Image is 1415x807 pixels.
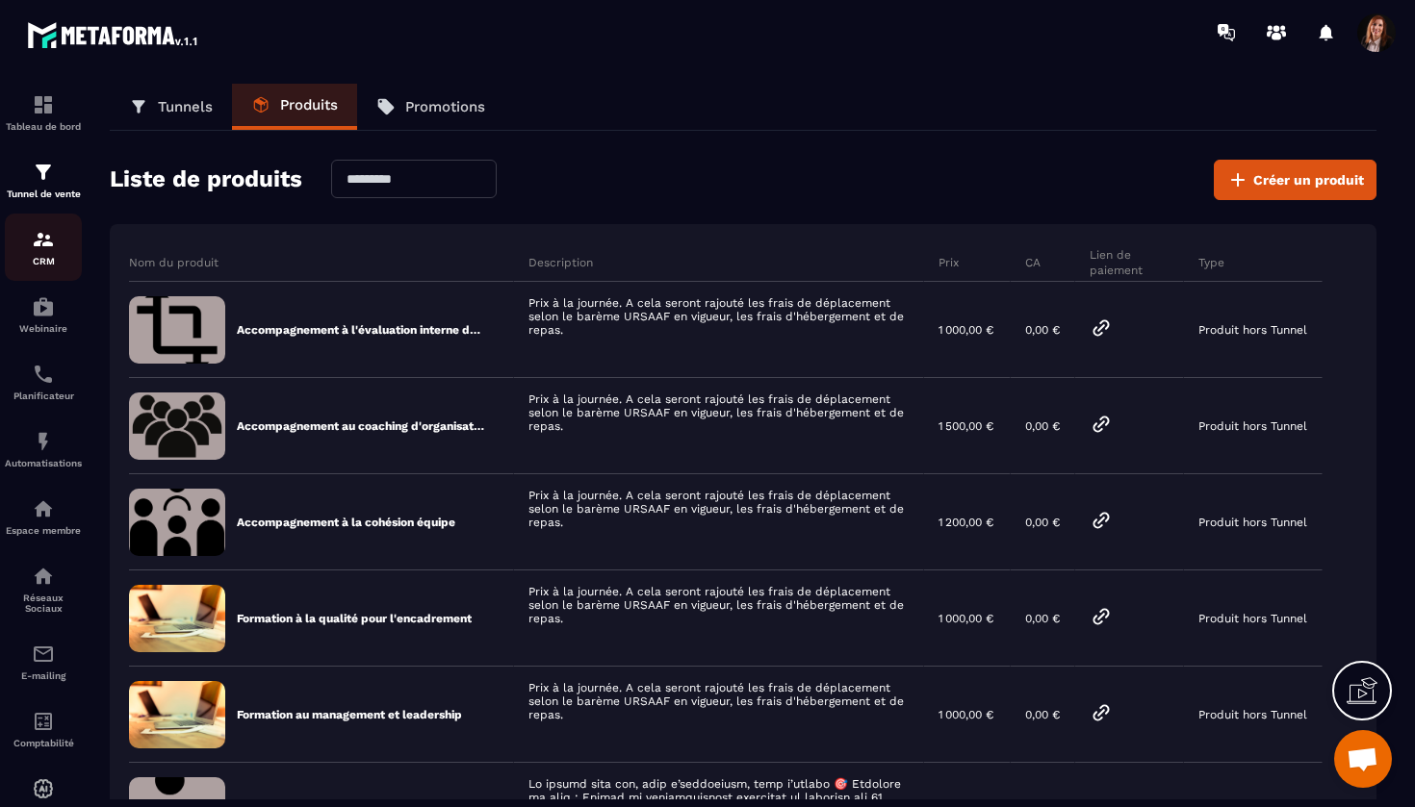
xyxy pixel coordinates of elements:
p: Produit hors Tunnel [1198,323,1307,337]
img: scheduler [32,363,55,386]
p: Nom du produit [129,255,219,270]
a: Tunnels [110,84,232,130]
img: formation [32,161,55,184]
h2: Liste de produits [110,160,302,200]
p: E-mailing [5,670,82,681]
img: formation-default-image.91678625.jpeg [129,585,225,652]
a: Promotions [357,84,504,130]
p: Accompagnement à l'évaluation interne dans le médico-social [237,322,484,338]
a: schedulerschedulerPlanificateur [5,348,82,416]
p: Comptabilité [5,738,82,748]
p: Promotions [405,98,485,115]
p: Planificateur [5,391,82,401]
p: Produit hors Tunnel [1198,516,1307,529]
p: Tunnel de vente [5,189,82,199]
span: Créer un produit [1253,170,1364,189]
p: Produit hors Tunnel [1198,708,1307,721]
a: formationformationCRM [5,214,82,281]
img: automations [32,497,55,520]
img: email [32,643,55,666]
img: accountant [32,710,55,733]
p: CRM [5,256,82,266]
p: Accompagnement à la cohésion équipe [237,515,455,530]
a: automationsautomationsEspace membre [5,483,82,550]
img: f969e1381dddd6d6029e8a0be2831789.png [129,296,225,364]
img: 6da454c339e5b44beb69ceaa9eb00895.png [129,392,225,460]
a: social-networksocial-networkRéseaux Sociaux [5,550,82,628]
p: Prix [939,255,959,270]
img: formation-default-image.91678625.jpeg [129,681,225,748]
a: Produits [232,84,357,130]
img: logo [27,17,200,52]
a: automationsautomationsAutomatisations [5,416,82,483]
a: formationformationTableau de bord [5,79,82,146]
img: automations [32,295,55,318]
img: social-network [32,565,55,588]
button: Créer un produit [1214,160,1376,200]
p: Formation à la qualité pour l'encadrement [237,611,472,626]
a: formationformationTunnel de vente [5,146,82,214]
a: Ouvrir le chat [1334,730,1392,788]
p: CA [1025,255,1041,270]
p: Type [1198,255,1224,270]
p: Webinaire [5,323,82,334]
p: Réseaux Sociaux [5,593,82,614]
p: Espace membre [5,525,82,536]
img: formation [32,93,55,116]
p: Automatisations [5,458,82,468]
p: Produit hors Tunnel [1198,612,1307,625]
a: emailemailE-mailing [5,628,82,695]
a: accountantaccountantComptabilité [5,695,82,763]
p: Tunnels [158,98,213,115]
img: formation [32,228,55,251]
p: Tableau de bord [5,121,82,132]
a: automationsautomationsWebinaire [5,281,82,348]
p: Lien de paiement [1090,247,1169,278]
p: Accompagnement au coaching d'organisation [237,418,484,434]
p: Produits [280,96,338,113]
p: Description [528,255,593,270]
p: Produit hors Tunnel [1198,419,1307,433]
img: automations [32,777,55,800]
p: Formation au management et leadership [237,707,462,722]
img: 79d0a56fae8aa8a7f7548a43edc12024.png [129,489,225,556]
img: automations [32,430,55,453]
